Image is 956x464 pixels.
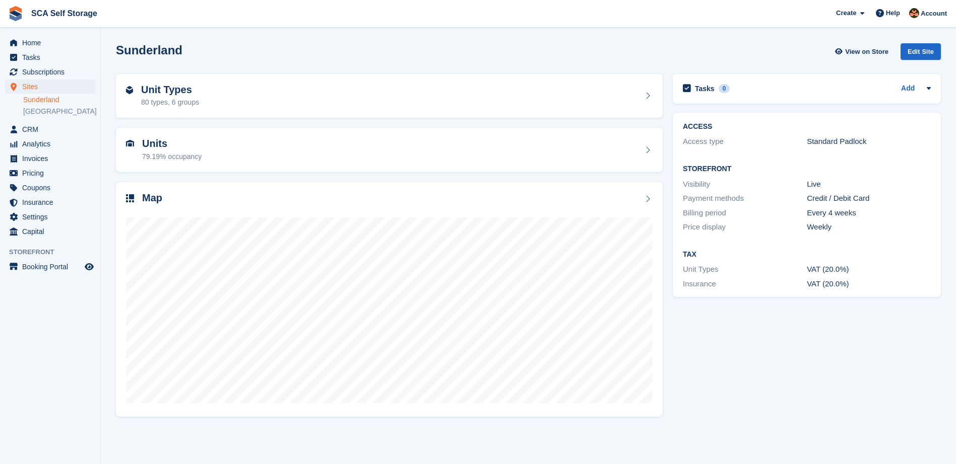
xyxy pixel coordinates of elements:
div: VAT (20.0%) [807,264,931,275]
span: Settings [22,210,83,224]
span: Tasks [22,50,83,64]
a: Edit Site [901,43,941,64]
a: menu [5,195,95,209]
h2: ACCESS [683,123,931,131]
div: Insurance [683,278,807,290]
span: Help [886,8,900,18]
div: 79.19% occupancy [142,151,202,162]
a: menu [5,210,95,224]
span: Home [22,36,83,50]
a: menu [5,80,95,94]
img: map-icn-33ee37083ee616e46c38cad1a60f524a97daa1e2b2c8c0bc3eb3415660979fc1.svg [126,194,134,202]
span: Subscriptions [22,65,83,79]
div: Live [807,179,931,190]
a: View on Store [834,43,893,60]
div: 0 [719,84,730,93]
span: Pricing [22,166,83,180]
div: VAT (20.0%) [807,278,931,290]
h2: Map [142,192,162,204]
div: Standard Padlock [807,136,931,147]
div: Unit Types [683,264,807,275]
span: Account [921,9,947,19]
div: Weekly [807,221,931,233]
a: SCA Self Storage [27,5,101,22]
a: menu [5,122,95,136]
a: Preview store [83,261,95,273]
a: menu [5,260,95,274]
a: menu [5,50,95,64]
h2: Unit Types [141,84,199,96]
span: Create [836,8,856,18]
img: stora-icon-8386f47178a22dfd0bd8f6a31ec36ba5ce8667c1dd55bd0f319d3a0aa187defe.svg [8,6,23,21]
div: Access type [683,136,807,147]
a: Sunderland [23,95,95,105]
div: Visibility [683,179,807,190]
span: Sites [22,80,83,94]
span: Invoices [22,151,83,166]
span: Insurance [22,195,83,209]
h2: Sunderland [116,43,182,57]
span: Capital [22,224,83,239]
a: menu [5,181,95,195]
h2: Tasks [695,84,715,93]
h2: Tax [683,251,931,259]
h2: Units [142,138,202,149]
div: 80 types, 6 groups [141,97,199,108]
a: menu [5,224,95,239]
div: Billing period [683,207,807,219]
span: Analytics [22,137,83,151]
a: [GEOGRAPHIC_DATA] [23,107,95,116]
span: View on Store [845,47,888,57]
div: Every 4 weeks [807,207,931,219]
img: Sarah Race [909,8,919,18]
a: Units 79.19% occupancy [116,128,663,172]
div: Payment methods [683,193,807,204]
span: CRM [22,122,83,136]
a: menu [5,137,95,151]
div: Edit Site [901,43,941,60]
div: Price display [683,221,807,233]
a: menu [5,65,95,79]
a: menu [5,151,95,166]
img: unit-type-icn-2b2737a686de81e16bb02015468b77c625bbabd49415b5ef34ead5e3b44a266d.svg [126,86,133,94]
h2: Storefront [683,165,931,173]
span: Storefront [9,247,100,257]
a: menu [5,166,95,180]
a: Unit Types 80 types, 6 groups [116,74,663,118]
a: Map [116,182,663,417]
div: Credit / Debit Card [807,193,931,204]
a: Add [901,83,915,95]
a: menu [5,36,95,50]
span: Coupons [22,181,83,195]
span: Booking Portal [22,260,83,274]
img: unit-icn-7be61d7bf1b0ce9d3e12c5938cc71ed9869f7b940bace4675aadf7bd6d80202e.svg [126,140,134,147]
